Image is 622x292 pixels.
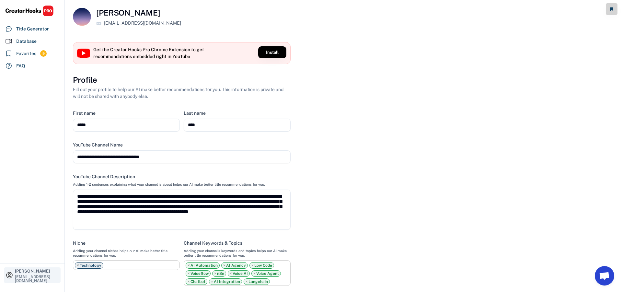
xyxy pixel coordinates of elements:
li: Voice Agent [251,270,281,277]
span: × [246,280,248,284]
div: Database [16,38,37,45]
span: × [188,263,190,267]
div: First name [73,110,96,116]
img: YouTube%20full-color%20icon%202017.svg [77,49,90,58]
button: Install [258,46,286,58]
img: CHPRO%20Logo.svg [5,5,54,17]
div: Adding your channel niches helps our AI make better title recommendations for you. [73,249,180,258]
li: AI Automation [186,262,220,269]
li: AI Agency [221,262,248,269]
div: Adding your channel's keywords and topics helps our AI make better title recommendations for you. [184,249,291,258]
li: Voiceflow [186,270,211,277]
div: [EMAIL_ADDRESS][DOMAIN_NAME] [15,275,59,283]
span: × [251,263,254,267]
div: 9 [40,51,47,56]
img: pexels-photo-3970396.jpeg [73,8,91,26]
a: Open chat [595,266,614,286]
div: YouTube Channel Name [73,142,123,148]
span: × [214,272,216,275]
li: Chatbot [186,278,207,285]
div: Last name [184,110,206,116]
div: Get the Creator Hooks Pro Chrome Extension to get recommendations embedded right in YouTube [93,46,207,60]
li: Technology [75,262,103,269]
span: × [77,263,79,267]
span: × [188,280,190,284]
span: × [230,272,232,275]
li: Low Code [249,262,274,269]
div: Favorites [16,50,36,57]
span: × [253,272,256,275]
div: [PERSON_NAME] [15,269,59,273]
span: × [188,272,190,275]
h4: [PERSON_NAME] [96,8,160,18]
div: [EMAIL_ADDRESS][DOMAIN_NAME] [104,20,181,27]
div: Title Generator [16,26,49,32]
div: Adding 1-2 sentences explaining what your channel is about helps our AI make better title recomme... [73,182,265,187]
span: × [211,280,213,284]
div: YouTube Channel Description [73,174,135,180]
div: Channel Keywords & Topics [184,240,242,246]
li: n8n [212,270,226,277]
div: FAQ [16,63,25,69]
span: × [223,263,225,267]
div: Fill out your profile to help our AI make better recommendations for you. This information is pri... [73,86,291,100]
li: Langchain [244,278,270,285]
li: AI Integration [209,278,242,285]
div: Niche [73,240,86,246]
h3: Profile [73,75,97,86]
li: Voice AI [228,270,250,277]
